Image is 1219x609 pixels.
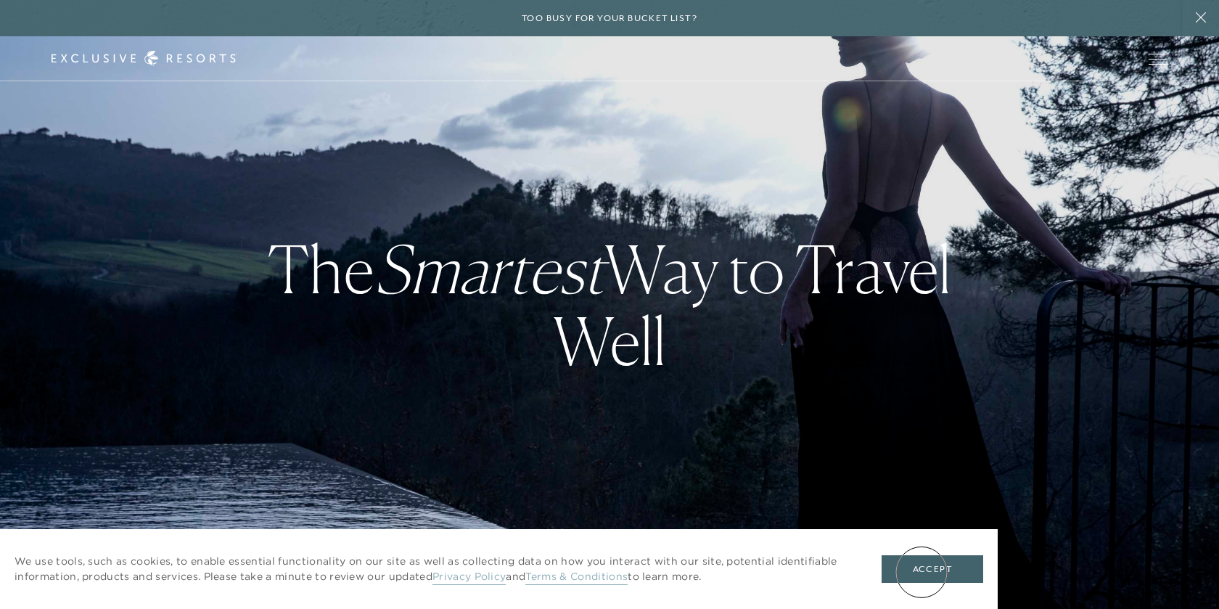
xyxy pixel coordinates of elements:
[882,555,983,583] button: Accept
[1149,54,1167,64] button: Open navigation
[244,233,975,377] h3: The
[525,570,628,585] a: Terms & Conditions
[432,570,506,585] a: Privacy Policy
[374,229,951,380] strong: Way to Travel Well
[374,229,604,308] em: Smartest
[522,12,697,25] h6: Too busy for your bucket list?
[15,554,853,584] p: We use tools, such as cookies, to enable essential functionality on our site as well as collectin...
